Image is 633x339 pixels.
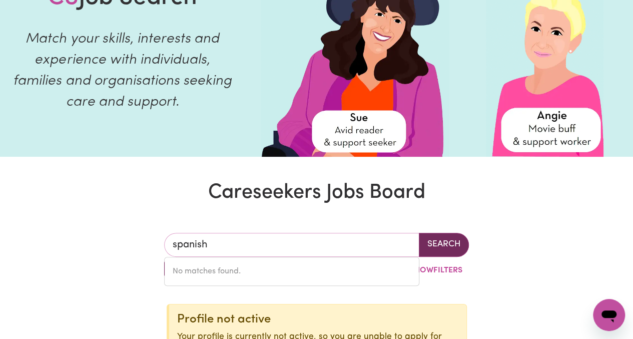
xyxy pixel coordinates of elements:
button: ShowFilters [391,261,469,280]
button: Search [419,233,469,257]
input: Enter a suburb or postcode [164,233,419,257]
p: Match your skills, interests and experience with individuals, families and organisations seeking ... [12,29,233,113]
div: Profile not active [177,312,458,327]
div: menu-options [164,257,419,286]
iframe: Button to launch messaging window, conversation in progress [593,299,625,331]
span: Show [410,266,433,274]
